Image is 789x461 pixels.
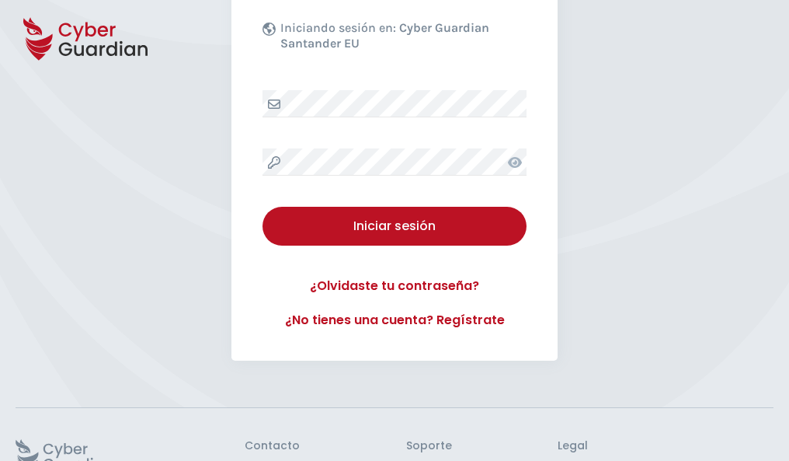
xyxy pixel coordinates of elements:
h3: Legal [558,439,773,453]
h3: Contacto [245,439,300,453]
a: ¿No tienes una cuenta? Regístrate [262,311,527,330]
a: ¿Olvidaste tu contraseña? [262,277,527,295]
h3: Soporte [406,439,452,453]
button: Iniciar sesión [262,207,527,246]
div: Iniciar sesión [274,217,515,236]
